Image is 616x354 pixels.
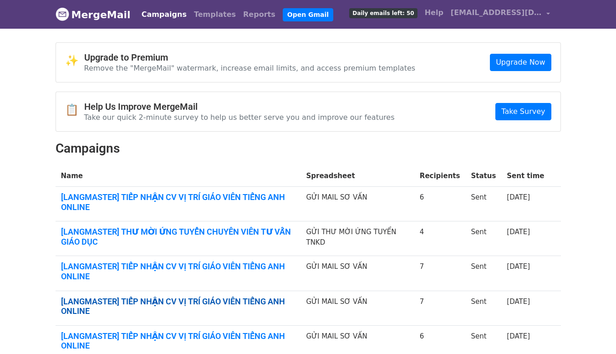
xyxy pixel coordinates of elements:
a: [DATE] [507,262,530,271]
td: Sent [465,256,501,291]
th: Recipients [414,165,466,187]
a: Open Gmail [283,8,333,21]
p: Remove the "MergeMail" watermark, increase email limits, and access premium templates [84,63,416,73]
th: Status [465,165,501,187]
span: ✨ [65,54,84,67]
a: Campaigns [138,5,190,24]
h4: Upgrade to Premium [84,52,416,63]
td: 7 [414,291,466,325]
a: Help [421,4,447,22]
p: Take our quick 2-minute survey to help us better serve you and improve our features [84,113,395,122]
th: Spreadsheet [300,165,414,187]
a: [LANGMASTER] TIẾP NHẬN CV VỊ TRÍ GIÁO VIÊN TIẾNG ANH ONLINE [61,331,295,351]
a: [LANGMASTER] TIẾP NHẬN CV VỊ TRÍ GIÁO VIÊN TIẾNG ANH ONLINE [61,297,295,316]
img: MergeMail logo [56,7,69,21]
td: GỬI THƯ MỜI ỨNG TUYỂN TNKD [300,221,414,256]
span: Daily emails left: 50 [349,8,417,18]
a: [DATE] [507,193,530,201]
td: Sent [465,187,501,221]
td: GỬI MAIL SƠ VẤN [300,291,414,325]
h4: Help Us Improve MergeMail [84,101,395,112]
a: [LANGMASTER] TIẾP NHẬN CV VỊ TRÍ GIÁO VIÊN TIẾNG ANH ONLINE [61,192,295,212]
a: Reports [239,5,279,24]
td: 6 [414,187,466,221]
th: Name [56,165,301,187]
a: Take Survey [495,103,551,120]
a: Daily emails left: 50 [346,4,421,22]
td: 4 [414,221,466,256]
a: Upgrade Now [490,54,551,71]
td: GỬI MAIL SƠ VẤN [300,187,414,221]
td: Sent [465,221,501,256]
th: Sent time [501,165,550,187]
a: Templates [190,5,239,24]
a: [DATE] [507,228,530,236]
span: 📋 [65,103,84,117]
td: GỬI MAIL SƠ VẤN [300,256,414,291]
a: [DATE] [507,332,530,340]
span: [EMAIL_ADDRESS][DOMAIN_NAME] [451,7,542,18]
a: MergeMail [56,5,131,24]
iframe: Chat Widget [570,310,616,354]
a: [LANGMASTER] TIẾP NHẬN CV VỊ TRÍ GIÁO VIÊN TIẾNG ANH ONLINE [61,262,295,281]
a: [LANGMASTER] THƯ MỜI ỨNG TUYỂN CHUYÊN VIÊN TƯ VẤN GIÁO DỤC [61,227,295,246]
a: [EMAIL_ADDRESS][DOMAIN_NAME] [447,4,554,25]
td: Sent [465,291,501,325]
a: [DATE] [507,298,530,306]
td: 7 [414,256,466,291]
h2: Campaigns [56,141,561,156]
